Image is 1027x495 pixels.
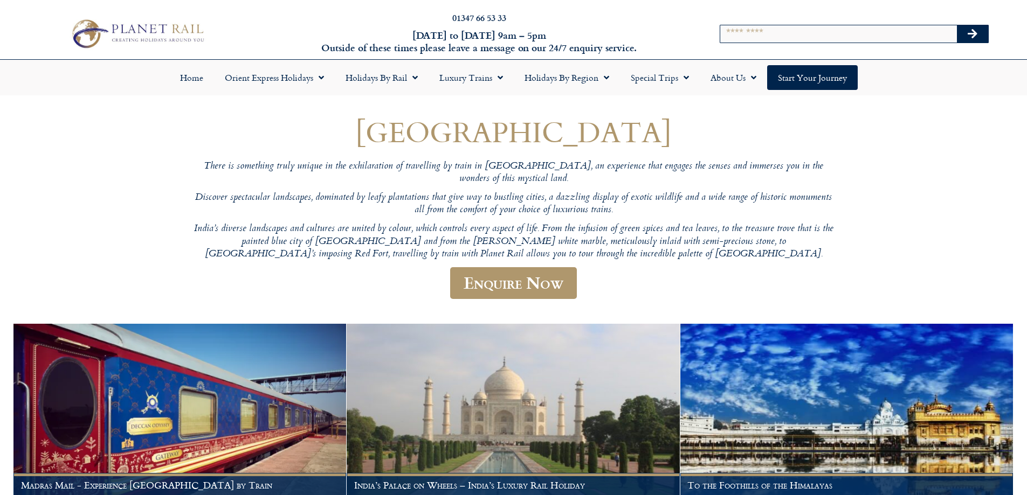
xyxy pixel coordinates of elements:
h1: Madras Mail - Experience [GEOGRAPHIC_DATA] by Train [21,480,339,491]
a: Holidays by Region [514,65,620,90]
a: Luxury Trains [429,65,514,90]
a: Start your Journey [767,65,858,90]
a: 01347 66 53 33 [452,11,506,24]
h1: [GEOGRAPHIC_DATA] [190,116,837,148]
a: Home [169,65,214,90]
h1: To the Foothills of the Himalayas [687,480,1005,491]
h6: [DATE] to [DATE] 9am – 5pm Outside of these times please leave a message on our 24/7 enquiry serv... [277,29,682,54]
img: Planet Rail Train Holidays Logo [66,16,208,51]
p: There is something truly unique in the exhilaration of travelling by train in [GEOGRAPHIC_DATA], ... [190,161,837,186]
a: Orient Express Holidays [214,65,335,90]
h1: India’s Palace on Wheels – India’s Luxury Rail Holiday [354,480,672,491]
p: India’s diverse landscapes and cultures are united by colour, which controls every aspect of life... [190,223,837,261]
nav: Menu [5,65,1022,90]
p: Discover spectacular landscapes, dominated by leafy plantations that give way to bustling cities,... [190,192,837,217]
a: About Us [700,65,767,90]
a: Enquire Now [450,267,577,299]
a: Special Trips [620,65,700,90]
a: Holidays by Rail [335,65,429,90]
button: Search [957,25,988,43]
